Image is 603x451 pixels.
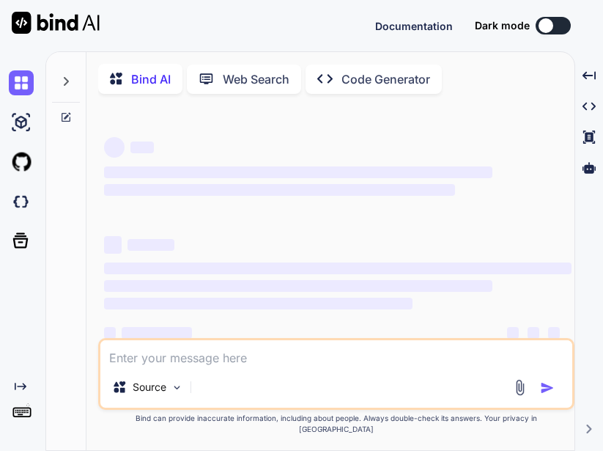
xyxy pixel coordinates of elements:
[122,327,192,339] span: ‌
[104,236,122,254] span: ‌
[507,327,519,339] span: ‌
[475,18,530,33] span: Dark mode
[131,70,171,88] p: Bind AI
[104,280,492,292] span: ‌
[341,70,430,88] p: Code Generator
[375,20,453,32] span: Documentation
[223,70,289,88] p: Web Search
[104,184,455,196] span: ‌
[540,381,555,395] img: icon
[9,150,34,175] img: githubLight
[104,298,413,309] span: ‌
[171,381,183,394] img: Pick Models
[9,70,34,95] img: chat
[9,189,34,214] img: darkCloudIdeIcon
[130,142,154,153] span: ‌
[133,380,166,395] p: Source
[548,327,560,339] span: ‌
[104,137,125,158] span: ‌
[9,110,34,135] img: ai-studio
[98,413,574,435] p: Bind can provide inaccurate information, including about people. Always double-check its answers....
[104,166,492,178] span: ‌
[511,379,528,396] img: attachment
[375,18,453,34] button: Documentation
[12,12,100,34] img: Bind AI
[528,327,539,339] span: ‌
[104,263,571,274] span: ‌
[127,239,174,251] span: ‌
[104,327,116,339] span: ‌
